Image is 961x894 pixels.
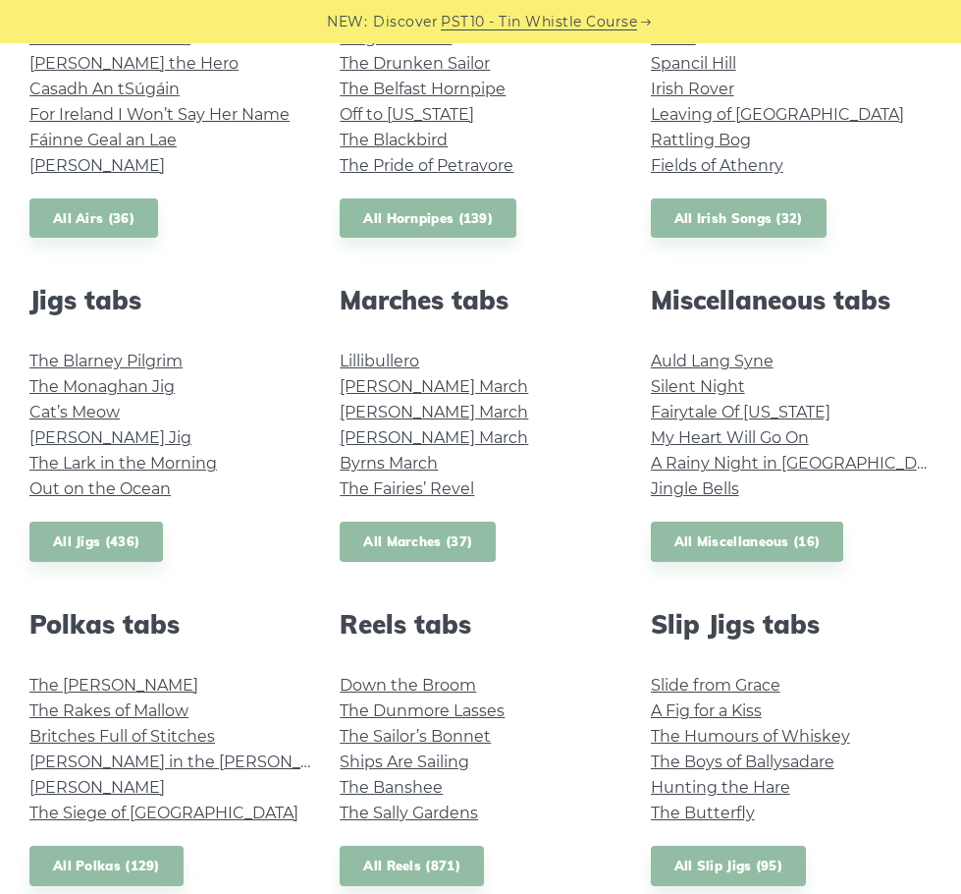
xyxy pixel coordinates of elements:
a: The Banshee [340,778,443,797]
a: The [PERSON_NAME] [29,676,198,695]
a: The Monaghan Jig [29,377,175,396]
a: Hunting the Hare [651,778,790,797]
a: Fairytale Of [US_STATE] [651,403,830,421]
a: The Lark in the Morning [29,454,217,473]
a: Byrns March [340,454,438,473]
a: King Of Fairies [340,28,452,47]
span: Discover [373,11,438,33]
a: [PERSON_NAME] in the [PERSON_NAME] [29,753,354,771]
a: Spancil Hill [651,54,736,73]
a: The Blarney Pilgrim [29,352,183,370]
a: The Belfast Hornpipe [340,80,506,98]
a: The Sailor’s Bonnet [340,727,491,746]
a: Cat’s Meow [29,403,120,421]
a: All Polkas (129) [29,846,184,886]
a: [PERSON_NAME] [29,778,165,797]
a: A Fig for a Kiss [651,701,762,720]
a: All Miscellaneous (16) [651,522,844,562]
h2: Marches tabs [340,285,620,315]
a: Off to [US_STATE] [340,105,474,124]
a: The Drunken Sailor [340,54,490,73]
a: The Humours of Whiskey [651,727,850,746]
h2: Polkas tabs [29,609,310,640]
a: Casadh An tSúgáin [29,80,180,98]
a: Lillibullero [340,352,419,370]
a: The Boys of Ballysadare [651,753,834,771]
a: All Jigs (436) [29,522,163,562]
h2: Slip Jigs tabs [651,609,932,640]
a: [PERSON_NAME] March [340,377,528,396]
a: Ships Are Sailing [340,753,469,771]
a: Irish Rover [651,80,734,98]
a: All Airs (36) [29,198,158,239]
a: The Dunmore Lasses [340,701,505,720]
a: My Heart Will Go On [651,428,809,447]
a: All Reels (871) [340,846,484,886]
a: [PERSON_NAME] the Hero [29,54,239,73]
h2: Miscellaneous tabs [651,285,932,315]
a: [PERSON_NAME] March [340,403,528,421]
span: NEW: [327,11,367,33]
a: [PERSON_NAME] March [340,428,528,447]
a: The Butterfly [651,804,755,822]
a: All Marches (37) [340,522,496,562]
a: A Rainy Night in [GEOGRAPHIC_DATA] [651,454,950,473]
a: The Blackbird [340,131,448,149]
a: Leaving of [GEOGRAPHIC_DATA] [651,105,904,124]
a: Rattling Bog [651,131,751,149]
a: [PERSON_NAME] Jig [29,428,191,447]
a: The Sally Gardens [340,804,478,822]
a: Silent Night [651,377,745,396]
a: The Fairies’ Revel [340,479,474,498]
a: Down the Broom [340,676,476,695]
h2: Reels tabs [340,609,620,640]
h2: Jigs tabs [29,285,310,315]
a: All Irish Songs (32) [651,198,827,239]
a: [PERSON_NAME] [29,156,165,175]
a: Slide from Grace [651,676,780,695]
a: All Hornpipes (139) [340,198,516,239]
a: Britches Full of Stitches [29,727,215,746]
a: Grace [651,28,696,47]
a: Jingle Bells [651,479,739,498]
a: Fáinne Geal an Lae [29,131,177,149]
a: The Pride of Petravore [340,156,513,175]
a: Lonesome Boatman [29,28,190,47]
a: Auld Lang Syne [651,352,774,370]
a: Fields of Athenry [651,156,783,175]
a: For Ireland I Won’t Say Her Name [29,105,290,124]
a: Out on the Ocean [29,479,171,498]
a: The Rakes of Mallow [29,701,188,720]
a: The Siege of [GEOGRAPHIC_DATA] [29,804,298,822]
a: PST10 - Tin Whistle Course [441,11,637,33]
a: All Slip Jigs (95) [651,846,806,886]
